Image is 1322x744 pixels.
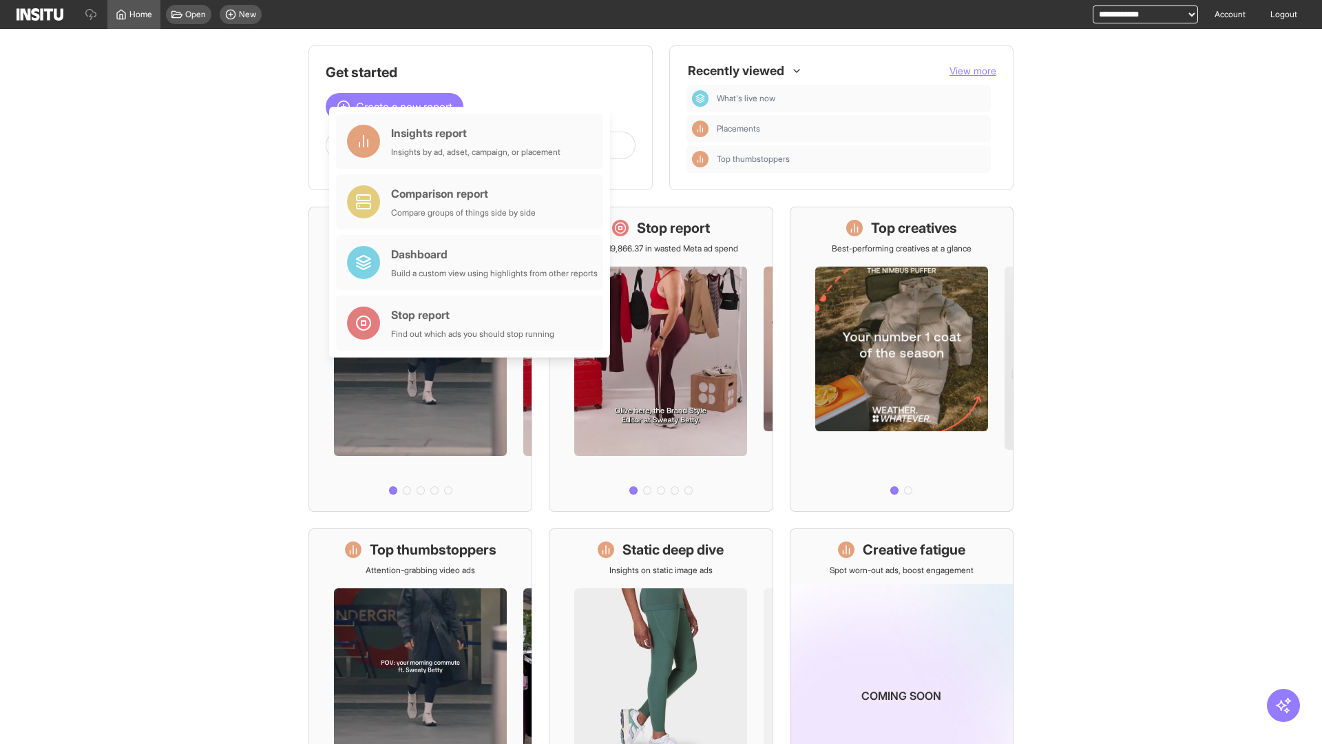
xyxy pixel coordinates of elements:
p: Best-performing creatives at a glance [832,243,972,254]
a: Top creativesBest-performing creatives at a glance [790,207,1014,512]
div: Insights [692,121,709,137]
p: Attention-grabbing video ads [366,565,475,576]
div: Insights report [391,125,560,141]
div: Insights by ad, adset, campaign, or placement [391,147,560,158]
a: Stop reportSave £19,866.37 in wasted Meta ad spend [549,207,773,512]
h1: Stop report [637,218,710,238]
span: View more [949,65,996,76]
span: Top thumbstoppers [717,154,985,165]
div: Insights [692,151,709,167]
div: Comparison report [391,185,536,202]
span: Open [185,9,206,20]
span: What's live now [717,93,775,104]
h1: Top creatives [871,218,957,238]
span: Top thumbstoppers [717,154,790,165]
div: Dashboard [391,246,598,262]
span: Create a new report [356,99,452,115]
span: Placements [717,123,760,134]
h1: Static deep dive [622,540,724,559]
span: What's live now [717,93,985,104]
div: Stop report [391,307,554,323]
button: View more [949,64,996,78]
span: Placements [717,123,985,134]
span: New [239,9,256,20]
div: Compare groups of things side by side [391,207,536,218]
img: Logo [17,8,63,21]
h1: Get started [326,63,636,82]
p: Save £19,866.37 in wasted Meta ad spend [583,243,738,254]
a: What's live nowSee all active ads instantly [308,207,532,512]
p: Insights on static image ads [609,565,713,576]
span: Home [129,9,152,20]
h1: Top thumbstoppers [370,540,496,559]
button: Create a new report [326,93,463,121]
div: Find out which ads you should stop running [391,329,554,340]
div: Build a custom view using highlights from other reports [391,268,598,279]
div: Dashboard [692,90,709,107]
